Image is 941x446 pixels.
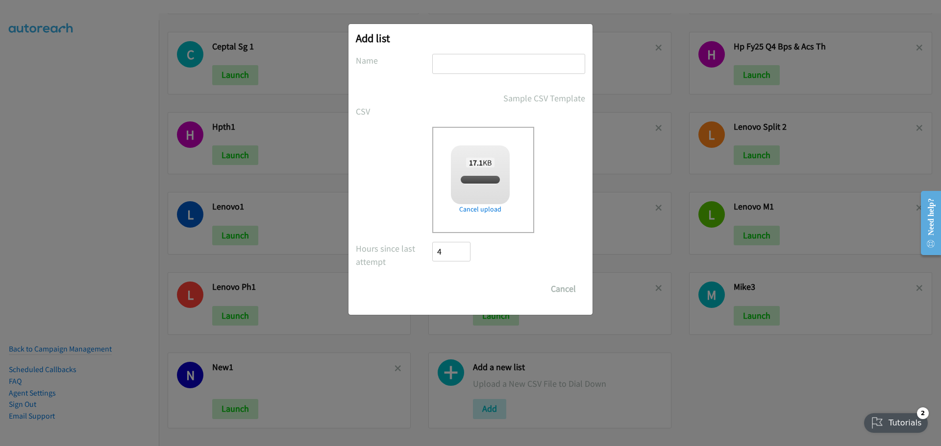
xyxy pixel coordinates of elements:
label: Name [356,54,432,67]
iframe: Resource Center [913,184,941,262]
label: Hours since last attempt [356,242,432,268]
span: KB [466,158,495,167]
label: CSV [356,105,432,118]
h2: Add list [356,31,585,45]
a: Sample CSV Template [503,92,585,105]
button: Cancel [542,279,585,299]
strong: 17.1 [469,158,483,167]
a: Cancel upload [451,204,510,214]
span: split_5.csv [464,175,496,185]
iframe: Checklist [858,403,934,439]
